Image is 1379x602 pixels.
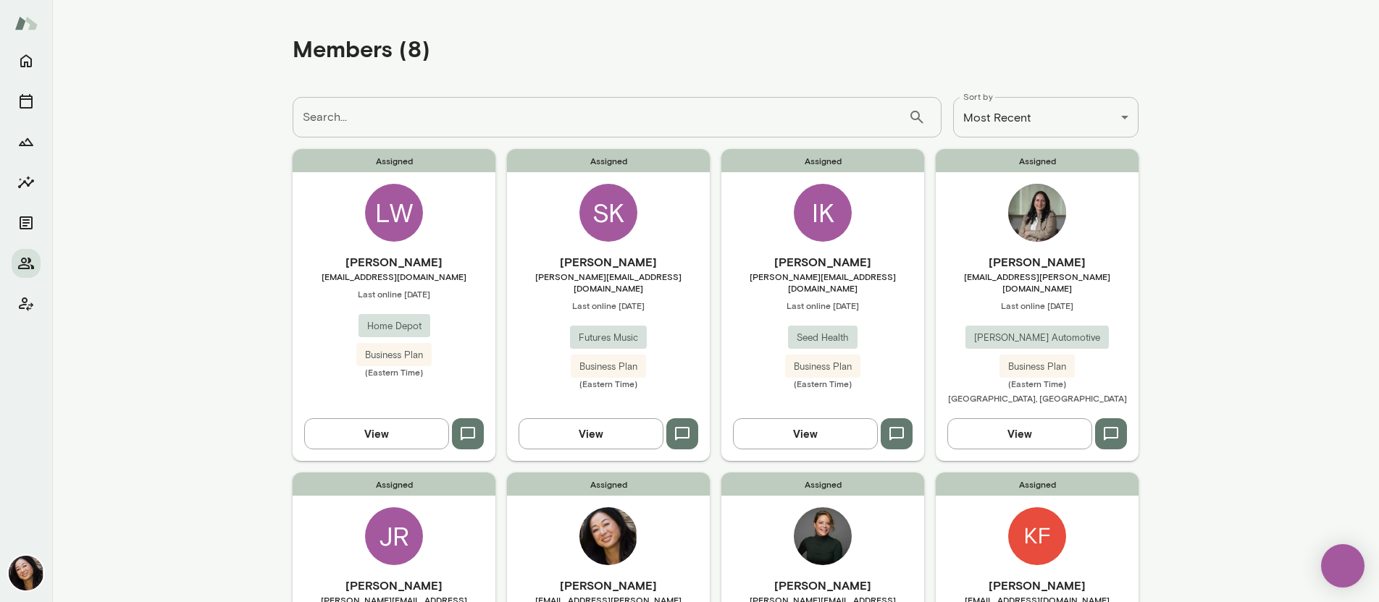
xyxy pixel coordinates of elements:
[12,87,41,116] button: Sessions
[12,208,41,237] button: Documents
[733,418,878,449] button: View
[721,577,924,594] h6: [PERSON_NAME]
[293,577,495,594] h6: [PERSON_NAME]
[356,348,432,363] span: Business Plan
[519,418,663,449] button: View
[721,472,924,496] span: Assigned
[507,300,710,311] span: Last online [DATE]
[507,378,710,389] span: (Eastern Time)
[785,360,860,374] span: Business Plan
[936,472,1139,496] span: Assigned
[507,577,710,594] h6: [PERSON_NAME]
[12,46,41,75] button: Home
[936,271,1139,294] span: [EMAIL_ADDRESS][PERSON_NAME][DOMAIN_NAME]
[571,360,646,374] span: Business Plan
[293,35,430,62] h4: Members (8)
[721,149,924,172] span: Assigned
[12,168,41,197] button: Insights
[365,184,423,242] div: LW
[12,289,41,318] button: Client app
[365,507,423,565] div: JR
[936,577,1139,594] h6: [PERSON_NAME]
[570,331,647,345] span: Futures Music
[1008,184,1066,242] img: Nuan Openshaw-Dion
[1008,507,1066,565] img: Kara Felson
[721,253,924,271] h6: [PERSON_NAME]
[293,472,495,496] span: Assigned
[936,378,1139,389] span: (Eastern Time)
[788,331,858,345] span: Seed Health
[947,418,1092,449] button: View
[936,253,1139,271] h6: [PERSON_NAME]
[721,300,924,311] span: Last online [DATE]
[14,9,38,37] img: Mento
[999,360,1075,374] span: Business Plan
[948,393,1127,403] span: [GEOGRAPHIC_DATA], [GEOGRAPHIC_DATA]
[963,90,993,103] label: Sort by
[293,366,495,378] span: (Eastern Time)
[293,253,495,271] h6: [PERSON_NAME]
[507,149,710,172] span: Assigned
[794,184,852,242] div: IK
[293,271,495,282] span: [EMAIL_ADDRESS][DOMAIN_NAME]
[507,271,710,294] span: [PERSON_NAME][EMAIL_ADDRESS][DOMAIN_NAME]
[293,149,495,172] span: Assigned
[936,300,1139,311] span: Last online [DATE]
[507,472,710,496] span: Assigned
[507,253,710,271] h6: [PERSON_NAME]
[794,507,852,565] img: Tara
[359,319,430,334] span: Home Depot
[721,378,924,389] span: (Eastern Time)
[721,271,924,294] span: [PERSON_NAME][EMAIL_ADDRESS][DOMAIN_NAME]
[293,288,495,300] span: Last online [DATE]
[304,418,449,449] button: View
[953,97,1139,137] div: Most Recent
[9,556,43,590] img: Ming Chen
[579,507,637,565] img: Ming Chen
[579,184,637,242] div: SK
[12,249,41,278] button: Members
[12,127,41,156] button: Growth Plan
[936,149,1139,172] span: Assigned
[965,331,1109,345] span: [PERSON_NAME] Automotive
